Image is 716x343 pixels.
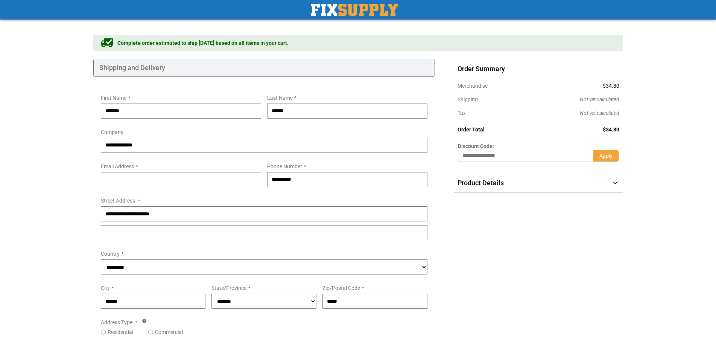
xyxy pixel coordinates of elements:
[454,79,529,93] th: Merchandise
[101,251,120,257] span: Country
[322,285,360,291] span: Zip/Postal Code
[101,163,134,169] span: Email Address
[155,328,183,336] label: Commercial
[101,285,110,291] span: City
[593,150,619,162] button: Apply
[117,39,289,47] span: Complete order estimated to ship [DATE] based on all items in your cart.
[101,95,126,101] span: First Name
[101,198,135,204] span: Street Address
[454,59,623,79] span: Order Summary
[93,59,435,77] div: Shipping and Delivery
[454,106,529,120] th: Tax
[458,96,478,102] span: Shipping
[108,328,133,336] label: Residential
[458,127,485,133] strong: Order Total
[603,83,619,89] span: $34.80
[311,4,398,16] a: store logo
[580,96,619,102] span: Not yet calculated
[101,129,123,135] span: Company
[267,95,293,101] span: Last Name
[311,4,398,16] img: Fix Industrial Supply
[458,143,494,149] span: Discount Code:
[211,285,246,291] span: State/Province
[101,319,132,325] span: Address Type
[603,127,619,133] span: $34.80
[599,153,613,159] span: Apply
[458,179,504,187] span: Product Details
[267,163,302,169] span: Phone Number
[580,110,619,116] span: Not yet calculated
